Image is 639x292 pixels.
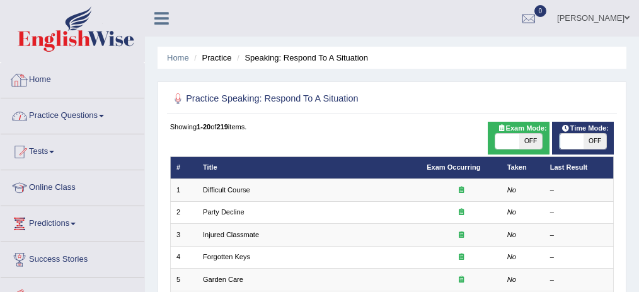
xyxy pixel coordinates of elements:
th: # [170,156,197,178]
th: Taken [501,156,544,178]
b: 1-20 [197,123,210,131]
a: Party Decline [203,208,245,216]
span: OFF [583,134,606,149]
h2: Practice Speaking: Respond To A Situation [170,91,446,107]
em: No [507,276,516,283]
em: No [507,208,516,216]
a: Forgotten Keys [203,253,250,260]
div: Exam occurring question [427,252,495,262]
div: – [550,230,607,240]
span: 0 [534,5,547,17]
a: Online Class [1,170,144,202]
a: Exam Occurring [427,163,480,171]
span: OFF [519,134,542,149]
div: Show exams occurring in exams [488,122,550,155]
span: Time Mode: [557,123,613,134]
div: Exam occurring question [427,275,495,285]
span: Exam Mode: [493,123,551,134]
a: Home [167,53,189,62]
td: 4 [170,246,197,268]
div: Exam occurring question [427,185,495,196]
a: Success Stories [1,242,144,274]
div: – [550,207,607,218]
em: No [507,186,516,194]
div: – [550,275,607,285]
div: Exam occurring question [427,230,495,240]
th: Last Result [544,156,614,178]
em: No [507,253,516,260]
a: Injured Classmate [203,231,259,238]
a: Tests [1,134,144,166]
li: Practice [191,52,231,64]
td: 5 [170,269,197,291]
div: Exam occurring question [427,207,495,218]
a: Predictions [1,206,144,238]
a: Difficult Course [203,186,250,194]
td: 2 [170,201,197,223]
b: 219 [216,123,227,131]
a: Home [1,62,144,94]
div: – [550,185,607,196]
div: Showing of items. [170,122,614,132]
li: Speaking: Respond To A Situation [234,52,368,64]
em: No [507,231,516,238]
td: 3 [170,224,197,246]
th: Title [197,156,421,178]
a: Practice Questions [1,98,144,130]
td: 1 [170,179,197,201]
a: Garden Care [203,276,243,283]
div: – [550,252,607,262]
